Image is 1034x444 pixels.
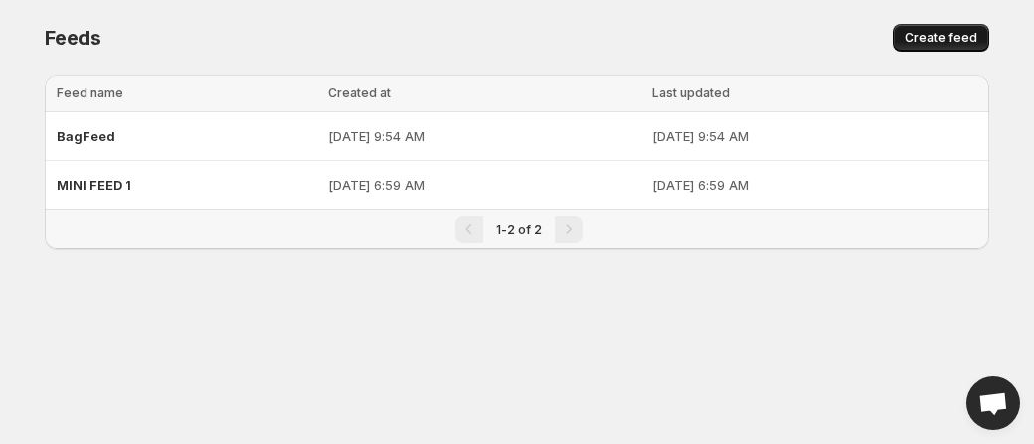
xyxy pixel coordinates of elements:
p: [DATE] 6:59 AM [652,175,977,195]
span: Created at [328,85,391,100]
p: [DATE] 6:59 AM [328,175,641,195]
button: Create feed [893,24,989,52]
span: MINI FEED 1 [57,177,131,193]
p: [DATE] 9:54 AM [328,126,641,146]
span: Feeds [45,26,101,50]
span: BagFeed [57,128,115,144]
div: Open chat [966,376,1020,430]
p: [DATE] 9:54 AM [652,126,977,146]
nav: Pagination [45,209,989,249]
span: 1-2 of 2 [496,222,542,237]
span: Last updated [652,85,730,100]
span: Feed name [57,85,123,100]
span: Create feed [905,30,977,46]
